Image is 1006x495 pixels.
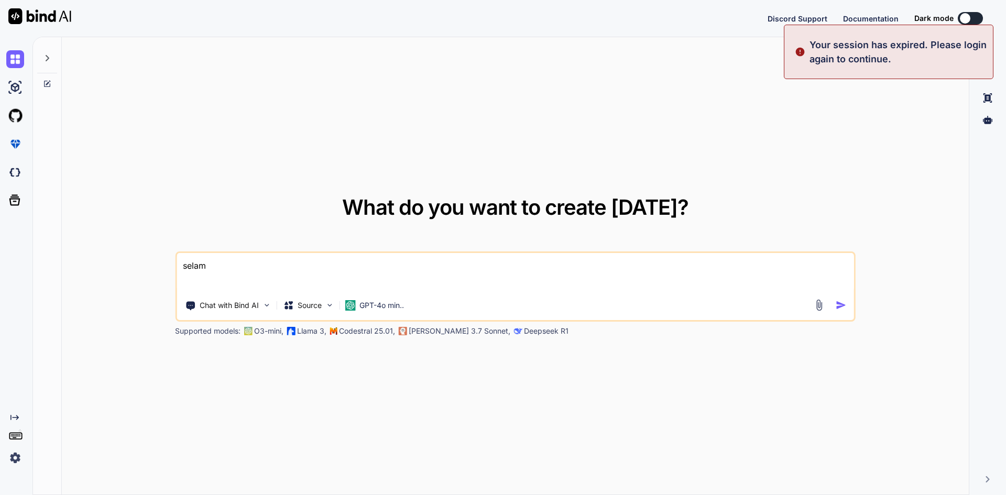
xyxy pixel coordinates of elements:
img: darkCloudIdeIcon [6,163,24,181]
img: chat [6,50,24,68]
img: Bind AI [8,8,71,24]
img: settings [6,449,24,467]
p: Codestral 25.01, [339,326,395,336]
span: What do you want to create [DATE]? [342,194,688,220]
p: [PERSON_NAME] 3.7 Sonnet, [409,326,510,336]
img: claude [398,327,407,335]
img: attachment [813,299,825,311]
img: claude [513,327,522,335]
img: githubLight [6,107,24,125]
img: icon [836,300,847,311]
span: Documentation [843,14,899,23]
img: Pick Tools [262,301,271,310]
p: Supported models: [175,326,240,336]
p: Source [298,300,322,311]
p: Chat with Bind AI [200,300,259,311]
button: Discord Support [768,13,827,24]
p: Your session has expired. Please login again to continue. [810,38,987,66]
p: GPT-4o min.. [359,300,404,311]
p: Deepseek R1 [524,326,568,336]
img: ai-studio [6,79,24,96]
img: Pick Models [325,301,334,310]
p: Llama 3, [297,326,326,336]
textarea: selam [177,253,854,292]
button: Documentation [843,13,899,24]
img: Llama2 [287,327,295,335]
p: O3-mini, [254,326,283,336]
span: Discord Support [768,14,827,23]
span: Dark mode [914,13,954,24]
img: alert [795,38,805,66]
img: premium [6,135,24,153]
img: GPT-4o mini [345,300,355,311]
img: GPT-4 [244,327,252,335]
img: Mistral-AI [330,327,337,335]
